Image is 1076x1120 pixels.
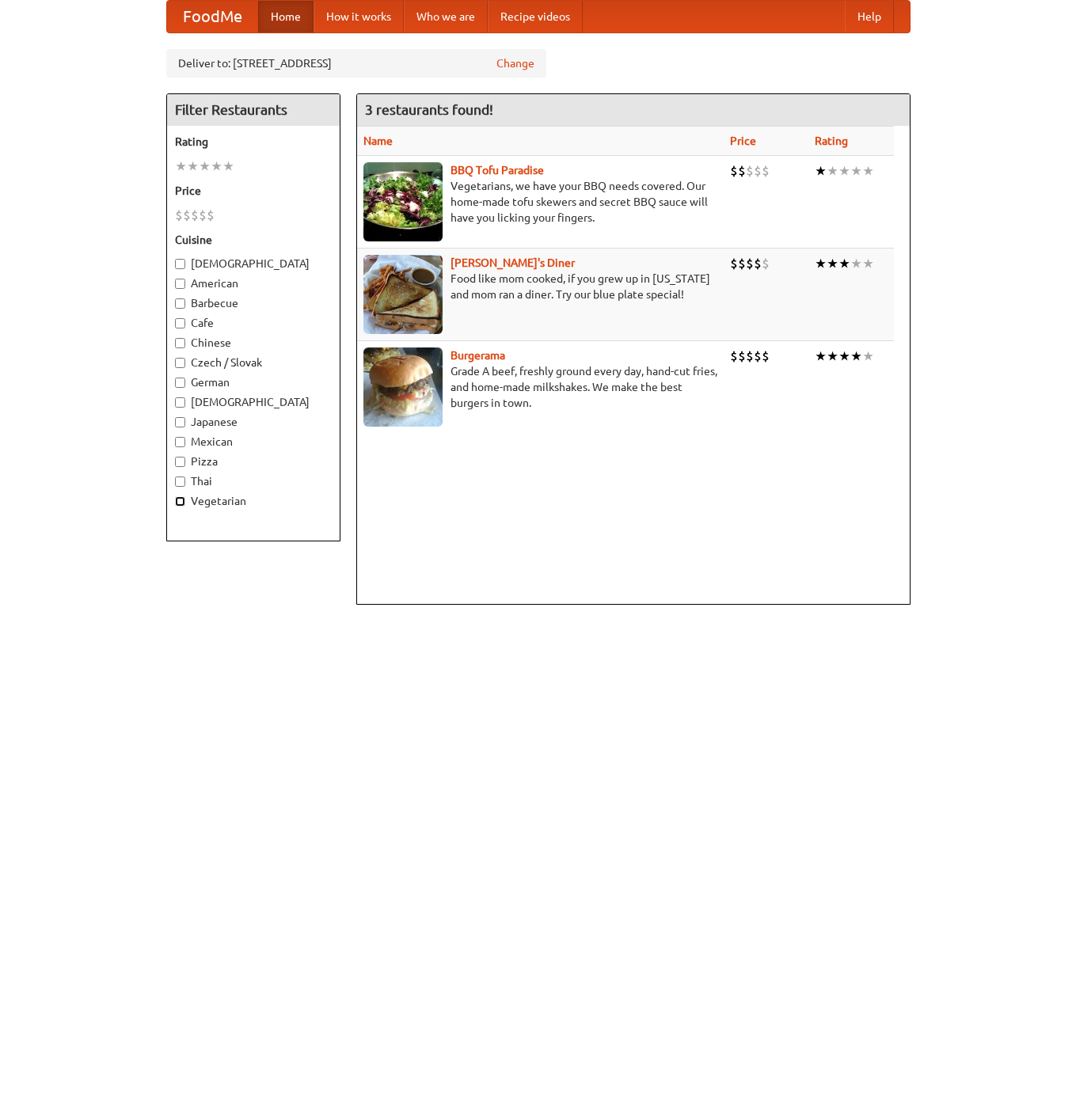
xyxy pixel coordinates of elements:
img: burgerama.jpg [363,347,443,427]
input: Thai [175,476,185,487]
li: $ [730,347,738,365]
li: $ [183,207,191,224]
label: American [175,275,332,291]
a: How it works [314,1,404,32]
p: Grade A beef, freshly ground every day, hand-cut fries, and home-made milkshakes. We make the bes... [363,363,717,411]
li: ★ [850,347,862,365]
li: ★ [827,162,838,180]
ng-pluralize: 3 restaurants found! [365,102,493,117]
input: Pizza [175,457,185,467]
li: ★ [199,158,211,175]
label: Vegetarian [175,493,332,509]
li: ★ [815,347,827,365]
li: $ [762,347,770,365]
a: [PERSON_NAME]'s Diner [451,256,575,269]
p: Vegetarians, we have your BBQ needs covered. Our home-made tofu skewers and secret BBQ sauce will... [363,178,717,226]
label: German [175,374,332,390]
a: Change [496,55,534,71]
li: $ [175,207,183,224]
li: ★ [838,347,850,365]
a: Burgerama [451,349,505,362]
li: ★ [838,255,850,272]
input: Cafe [175,318,185,328]
input: Vegetarian [175,496,185,507]
li: ★ [222,158,234,175]
div: Deliver to: [STREET_ADDRESS] [166,49,546,78]
input: [DEMOGRAPHIC_DATA] [175,397,185,408]
h5: Cuisine [175,232,332,248]
li: ★ [211,158,222,175]
img: tofuparadise.jpg [363,162,443,241]
li: $ [746,162,754,180]
li: $ [762,255,770,272]
li: ★ [850,162,862,180]
input: Czech / Slovak [175,358,185,368]
li: ★ [862,255,874,272]
label: Pizza [175,454,332,469]
li: ★ [862,162,874,180]
li: $ [207,207,215,224]
li: $ [754,162,762,180]
label: Czech / Slovak [175,355,332,370]
input: German [175,378,185,388]
a: Rating [815,135,848,147]
img: sallys.jpg [363,255,443,334]
li: $ [746,347,754,365]
li: $ [762,162,770,180]
h5: Price [175,183,332,199]
li: ★ [827,347,838,365]
li: $ [754,347,762,365]
li: $ [738,162,746,180]
input: Barbecue [175,298,185,309]
label: Cafe [175,315,332,331]
li: $ [746,255,754,272]
a: Price [730,135,756,147]
li: $ [191,207,199,224]
input: [DEMOGRAPHIC_DATA] [175,259,185,269]
a: Home [258,1,314,32]
label: [DEMOGRAPHIC_DATA] [175,394,332,410]
label: Mexican [175,434,332,450]
input: Mexican [175,437,185,447]
li: $ [754,255,762,272]
li: ★ [175,158,187,175]
input: American [175,279,185,289]
input: Japanese [175,417,185,427]
li: ★ [187,158,199,175]
a: Recipe videos [488,1,583,32]
li: ★ [815,255,827,272]
li: ★ [827,255,838,272]
input: Chinese [175,338,185,348]
li: $ [738,347,746,365]
a: BBQ Tofu Paradise [451,164,544,177]
li: $ [730,162,738,180]
li: ★ [815,162,827,180]
label: [DEMOGRAPHIC_DATA] [175,256,332,271]
a: Who we are [404,1,488,32]
label: Japanese [175,414,332,430]
h5: Rating [175,134,332,150]
label: Barbecue [175,295,332,311]
li: ★ [838,162,850,180]
label: Thai [175,473,332,489]
p: Food like mom cooked, if you grew up in [US_STATE] and mom ran a diner. Try our blue plate special! [363,271,717,302]
a: Help [845,1,894,32]
li: ★ [850,255,862,272]
li: ★ [862,347,874,365]
li: $ [738,255,746,272]
a: FoodMe [167,1,258,32]
label: Chinese [175,335,332,351]
h4: Filter Restaurants [167,94,340,126]
li: $ [730,255,738,272]
li: $ [199,207,207,224]
a: Name [363,135,393,147]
